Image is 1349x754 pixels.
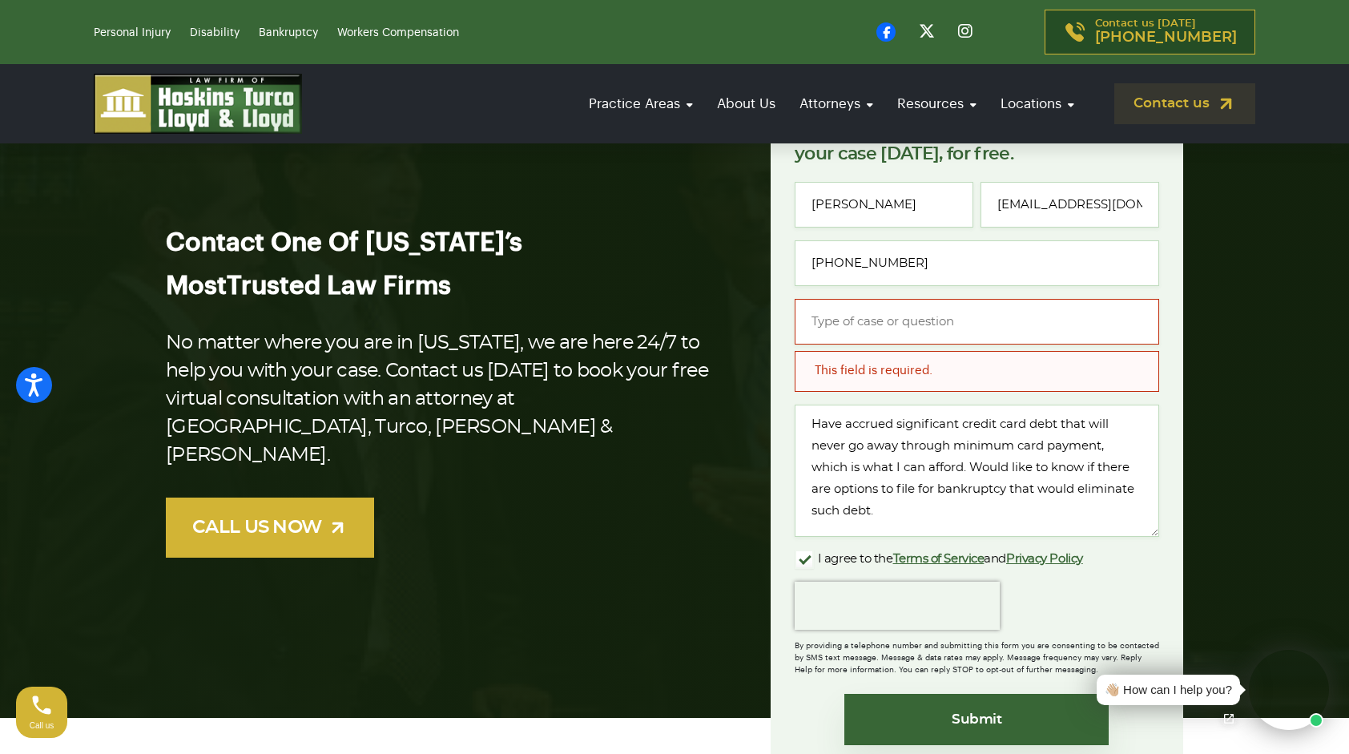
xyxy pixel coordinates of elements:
span: Trusted Law Firms [227,273,451,299]
span: [PHONE_NUMBER] [1095,30,1237,46]
img: arrow-up-right-light.svg [328,518,348,538]
a: CALL US NOW [166,498,374,558]
a: Attorneys [791,81,881,127]
div: 👋🏼 How can I help you? [1105,681,1232,700]
a: Resources [889,81,985,127]
textarea: Have accrued significant credit card debt that will never go away through minimum card payment, w... [795,405,1159,537]
input: Submit [844,694,1109,745]
img: logo [94,74,302,134]
input: Phone* [795,240,1159,286]
input: Full Name [795,182,973,228]
p: Contact us [DATE] [1095,18,1237,46]
a: Contact us [DATE][PHONE_NUMBER] [1045,10,1255,54]
a: Disability [190,27,240,38]
a: Privacy Policy [1006,553,1083,565]
div: By providing a telephone number and submitting this form you are consenting to be contacted by SM... [795,630,1159,676]
a: Bankruptcy [259,27,318,38]
span: Call us [30,721,54,730]
a: Contact us [1114,83,1255,124]
span: Contact One Of [US_STATE]’s [166,230,522,256]
span: Most [166,273,227,299]
div: This field is required. [795,351,1159,391]
a: Open chat [1212,702,1246,736]
p: No matter where you are in [US_STATE], we are here 24/7 to help you with your case. Contact us [D... [166,329,719,470]
a: Personal Injury [94,27,171,38]
a: Workers Compensation [337,27,459,38]
label: I agree to the and [795,550,1083,569]
a: Locations [993,81,1082,127]
a: About Us [709,81,783,127]
a: Practice Areas [581,81,701,127]
iframe: reCAPTCHA [795,582,1000,630]
input: Type of case or question [795,299,1159,345]
a: Terms of Service [893,553,985,565]
input: Email* [981,182,1159,228]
